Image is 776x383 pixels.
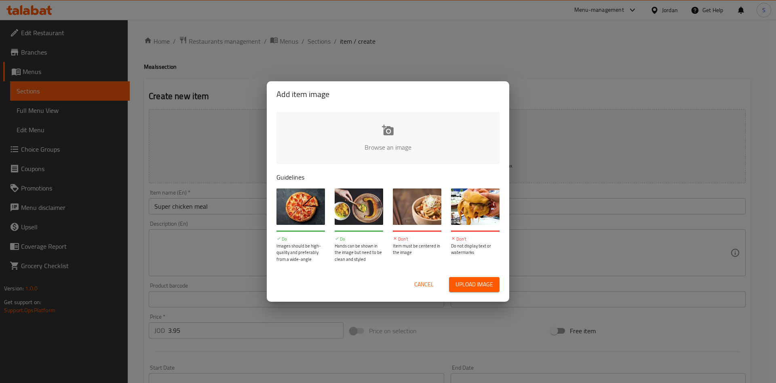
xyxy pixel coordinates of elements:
p: Do not display text or watermarks [451,243,500,256]
span: Upload image [455,279,493,290]
p: Don't [393,236,441,243]
img: guide-img-4@3x.jpg [451,188,500,225]
img: guide-img-1@3x.jpg [276,188,325,225]
button: Upload image [449,277,500,292]
img: guide-img-3@3x.jpg [393,188,441,225]
p: Do [276,236,325,243]
p: Do [335,236,383,243]
h2: Add item image [276,88,500,101]
p: Item must be centered in the image [393,243,441,256]
p: Hands can be shown in the image but need to be clean and styled [335,243,383,263]
p: Images should be high-quality and preferably from a wide-angle [276,243,325,263]
img: guide-img-2@3x.jpg [335,188,383,225]
span: Cancel [414,279,434,290]
button: Cancel [411,277,437,292]
p: Guidelines [276,172,500,182]
p: Don't [451,236,500,243]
